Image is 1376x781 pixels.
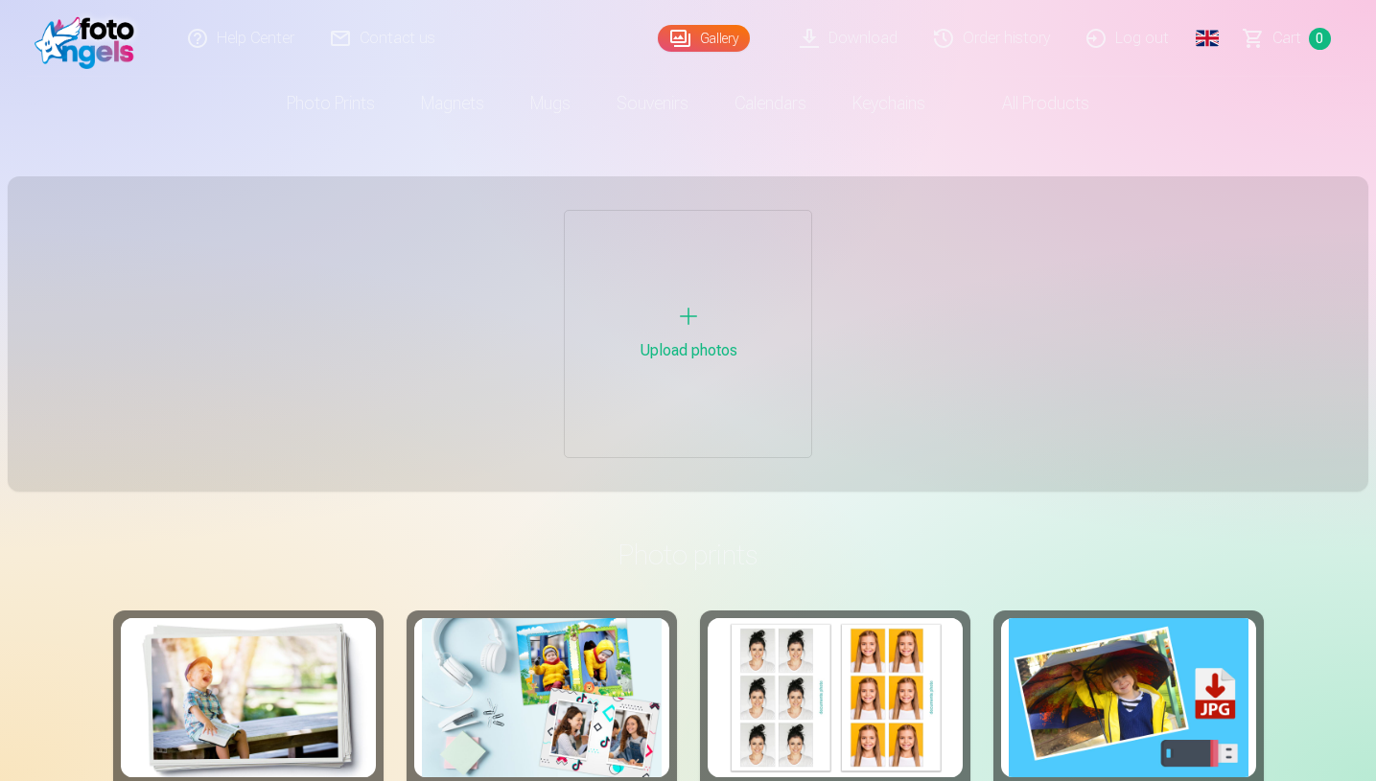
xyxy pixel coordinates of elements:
[829,77,948,130] a: Keychains
[507,77,594,130] a: Mugs
[658,25,750,52] a: Gallery
[1309,28,1331,50] span: 0
[1272,27,1301,50] span: Сart
[640,339,737,362] div: Upload photos
[422,618,662,778] img: Photo collage of two photos
[128,618,368,778] img: High-Quality Photo Prints
[557,203,819,465] button: Upload photos
[1009,618,1248,778] img: High-Resolution Digital Photo in JPG Format
[715,618,955,778] img: Personalized Document Photo Prints
[398,77,507,130] a: Magnets
[711,77,829,130] a: Calendars
[948,77,1112,130] a: All products
[264,77,398,130] a: Photo prints
[594,77,711,130] a: Souvenirs
[35,8,145,69] img: /fa1
[128,538,1248,572] h3: Photo prints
